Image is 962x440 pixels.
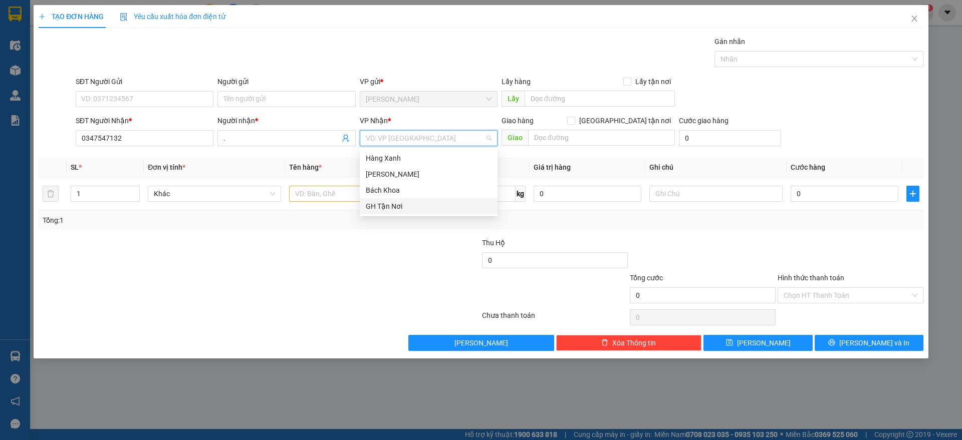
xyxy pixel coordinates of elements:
span: Xóa Thông tin [612,337,656,348]
input: Dọc đường [528,130,675,146]
span: kg [516,186,526,202]
div: SĐT Người Nhận [76,115,213,126]
div: SĐT Người Gửi [76,76,213,87]
span: VP Nhận [360,117,388,125]
div: Bách Khoa [360,182,498,198]
span: Giao [502,130,528,146]
span: Lấy tận nơi [631,76,675,87]
span: Thu Hộ [482,239,505,247]
button: Close [900,5,928,33]
button: plus [906,186,919,202]
span: Giao hàng [502,117,534,125]
input: 0 [534,186,641,202]
span: [PERSON_NAME] [454,337,508,348]
span: Giá trị hàng [534,163,571,171]
div: Hàng Xanh [360,150,498,166]
span: Đơn vị tính [148,163,185,171]
button: [PERSON_NAME] [408,335,554,351]
span: [PERSON_NAME] và In [839,337,909,348]
div: [PERSON_NAME] [366,169,492,180]
span: Tổng cước [630,274,663,282]
button: deleteXóa Thông tin [556,335,702,351]
span: [GEOGRAPHIC_DATA] tận nơi [575,115,675,126]
span: Yêu cầu xuất hóa đơn điện tử [120,13,225,21]
span: save [726,339,733,347]
label: Cước giao hàng [679,117,729,125]
img: icon [120,13,128,21]
div: Người gửi [217,76,355,87]
span: [PERSON_NAME] [737,337,791,348]
div: VP gửi [360,76,498,87]
div: GH Tận Nơi [360,198,498,214]
input: Ghi Chú [649,186,783,202]
button: delete [43,186,59,202]
div: Bách Khoa [366,185,492,196]
span: printer [828,339,835,347]
span: Lấy [502,91,525,107]
div: Gia Kiệm [360,166,498,182]
div: Người nhận [217,115,355,126]
div: GH Tận Nơi [366,201,492,212]
th: Ghi chú [645,158,787,177]
input: Dọc đường [525,91,675,107]
span: user-add [342,134,350,142]
span: Tên hàng [289,163,322,171]
span: plus [907,190,919,198]
span: Lấy hàng [502,78,531,86]
span: Gia Kiệm [366,92,492,107]
button: save[PERSON_NAME] [703,335,812,351]
span: Cước hàng [791,163,825,171]
input: Cước giao hàng [679,130,781,146]
span: delete [601,339,608,347]
span: plus [39,13,46,20]
label: Hình thức thanh toán [778,274,844,282]
label: Gán nhãn [714,38,745,46]
div: Hàng Xanh [366,153,492,164]
span: close [910,15,918,23]
div: Tổng: 1 [43,215,371,226]
div: Chưa thanh toán [481,310,629,327]
button: printer[PERSON_NAME] và In [815,335,923,351]
span: Khác [154,186,275,201]
span: SL [71,163,79,171]
input: VD: Bàn, Ghế [289,186,422,202]
span: TẠO ĐƠN HÀNG [39,13,104,21]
